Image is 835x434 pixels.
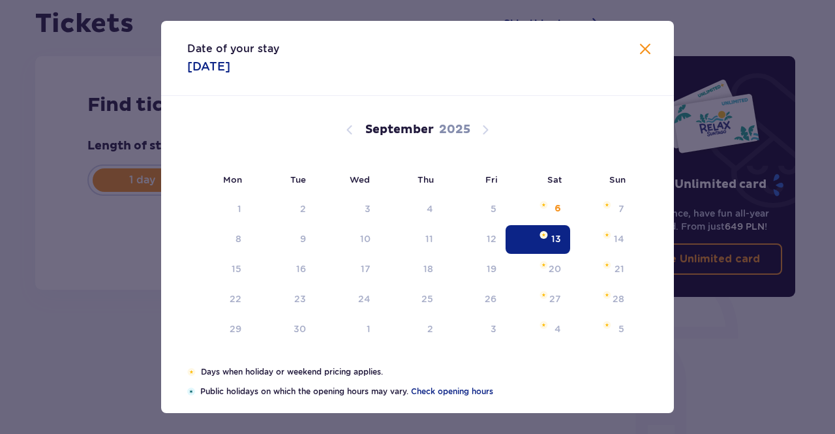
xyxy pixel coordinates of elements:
td: Monday, September 15, 2025 [187,255,250,284]
div: 11 [425,232,433,245]
td: Saturday, September 27, 2025 [506,285,570,314]
div: 13 [551,232,561,245]
td: Sunday, September 14, 2025 [570,225,633,254]
div: 8 [235,232,241,245]
td: Sunday, September 28, 2025 [570,285,633,314]
div: 10 [360,232,371,245]
td: Not available. Thursday, September 4, 2025 [380,195,443,224]
div: 18 [423,262,433,275]
td: Not available. Wednesday, September 3, 2025 [315,195,380,224]
td: Saturday, September 6, 2025 [506,195,570,224]
div: Calendar [161,96,674,366]
div: 5 [491,202,496,215]
td: Tuesday, September 16, 2025 [250,255,315,284]
div: 12 [487,232,496,245]
td: Sunday, September 21, 2025 [570,255,633,284]
div: 1 [237,202,241,215]
td: Not available. Friday, September 5, 2025 [442,195,506,224]
div: 17 [361,262,371,275]
td: Monday, September 22, 2025 [187,285,250,314]
small: Wed [350,174,370,185]
small: Mon [223,174,242,185]
td: Saturday, September 20, 2025 [506,255,570,284]
td: Monday, September 8, 2025 [187,225,250,254]
div: 6 [554,202,561,215]
div: 20 [549,262,561,275]
td: Thursday, September 25, 2025 [380,285,443,314]
td: Thursday, September 18, 2025 [380,255,443,284]
p: 2025 [439,122,470,138]
td: Friday, September 12, 2025 [442,225,506,254]
td: Selected. Saturday, September 13, 2025 [506,225,570,254]
div: 2 [300,202,306,215]
td: Wednesday, September 24, 2025 [315,285,380,314]
small: Tue [290,174,306,185]
div: 9 [300,232,306,245]
p: [DATE] [187,59,230,74]
td: Thursday, September 11, 2025 [380,225,443,254]
td: Not available. Monday, September 1, 2025 [187,195,250,224]
div: 19 [487,262,496,275]
td: Not available. Tuesday, September 2, 2025 [250,195,315,224]
td: Wednesday, September 17, 2025 [315,255,380,284]
div: 16 [296,262,306,275]
p: September [365,122,434,138]
td: Wednesday, September 10, 2025 [315,225,380,254]
div: 15 [232,262,241,275]
small: Thu [417,174,434,185]
td: Tuesday, September 23, 2025 [250,285,315,314]
td: Tuesday, September 9, 2025 [250,225,315,254]
small: Sat [547,174,562,185]
div: 4 [427,202,433,215]
div: 3 [365,202,371,215]
td: Friday, September 19, 2025 [442,255,506,284]
td: Sunday, September 7, 2025 [570,195,633,224]
td: Friday, September 26, 2025 [442,285,506,314]
small: Fri [485,174,498,185]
